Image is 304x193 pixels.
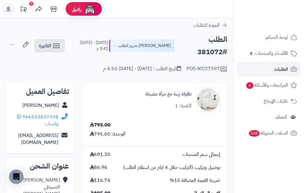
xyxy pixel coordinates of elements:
h2: الطلب #381072 [181,33,227,58]
div: 1 [29,2,33,6]
div: Open Intercom Messenger [9,170,24,184]
span: العودة للطلبات [193,22,220,29]
span: العملاء [275,113,287,121]
div: الكمية: 1 [175,102,192,109]
small: [DATE] - [DATE] 3:41 م [71,40,108,52]
span: 116.74 [90,177,110,184]
span: 691.30 [90,151,110,158]
a: 966532837398 [22,113,58,120]
div: POS-NT/27597 [186,65,227,73]
button: [PERSON_NAME] تجهيز الطلب [109,39,175,52]
span: 86.96 [90,164,107,171]
img: 1752151858-1-90x90.jpg [196,88,220,112]
a: المراجعات والأسئلة6 [237,78,300,92]
span: رفيق [72,5,81,13]
a: طاولة زينة مع مرآة مضيئة [146,91,192,98]
span: 558 [249,130,260,137]
span: توصيل وتركيب (التركيب خلال 4 ايام من استلام الطلب) [123,164,220,171]
span: 6 [246,82,254,89]
a: طلبات الإرجاع [237,94,300,108]
div: الوحدة: 795.00 [90,131,125,138]
a: الفاتورة [34,39,65,52]
h2: تفاصيل العميل [11,88,69,95]
a: تحديثات المنصة [16,3,31,17]
span: المراجعات والأسئلة [246,81,288,89]
a: العودة للطلبات [193,22,227,29]
a: الطلبات [237,62,300,76]
img: logo-2.png [263,14,298,26]
h2: عنوان الشحن [11,163,69,170]
a: واتساب [17,113,58,127]
a: السلات المتروكة558 [237,126,300,140]
span: السلات المتروكة [248,129,288,137]
a: لوحة التحكم [237,30,300,45]
span: إجمالي سعر المنتجات [183,151,220,158]
span: الأقسام والمنتجات [255,49,288,58]
div: تاريخ الطلب : [DATE] - [DATE] 4:50 م [103,65,181,72]
a: العملاء [237,110,300,124]
a: [EMAIL_ADDRESS][DOMAIN_NAME] [18,132,58,146]
span: ضريبة القيمة المضافة 15% [170,177,220,184]
a: [PERSON_NAME] [22,102,59,109]
span: طلبات الإرجاع [264,97,288,105]
span: الفاتورة [39,42,51,49]
img: ai-face.png [84,3,96,15]
span: الطلبات [274,65,288,73]
div: 795.00 [90,122,111,129]
span: لوحة التحكم [266,33,288,42]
